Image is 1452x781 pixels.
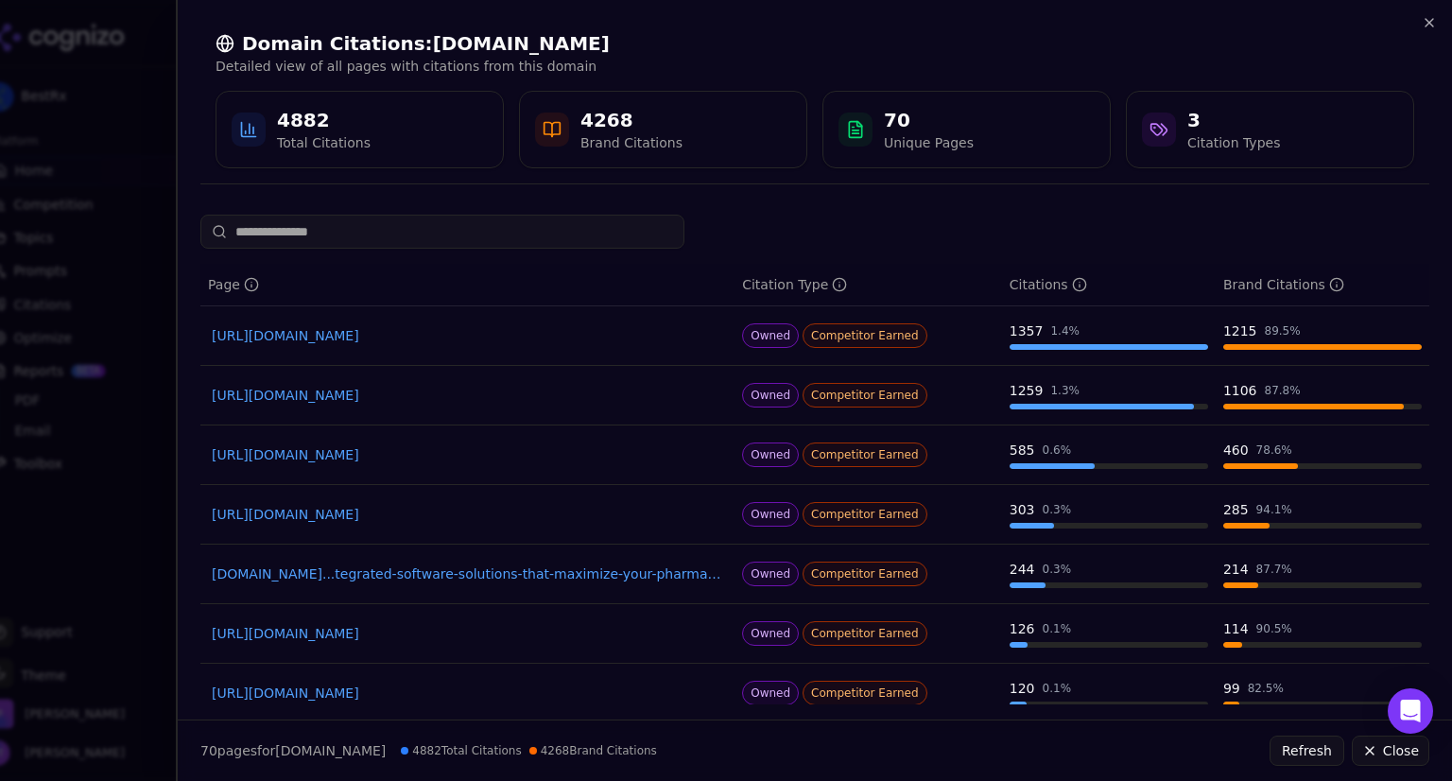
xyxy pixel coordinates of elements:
[1187,107,1280,133] div: 3
[401,743,521,758] span: 4882 Total Citations
[1043,621,1072,636] div: 0.1 %
[803,681,927,705] span: Competitor Earned
[803,383,927,408] span: Competitor Earned
[1265,323,1301,338] div: 89.5 %
[212,684,723,703] a: [URL][DOMAIN_NAME]
[216,57,1414,76] p: Detailed view of all pages with citations from this domain
[1256,621,1292,636] div: 90.5 %
[742,562,799,586] span: Owned
[212,326,723,345] a: [URL][DOMAIN_NAME]
[735,264,1002,306] th: citationTypes
[1043,562,1072,577] div: 0.3 %
[1248,681,1284,696] div: 82.5 %
[1010,381,1044,400] div: 1259
[1043,443,1072,458] div: 0.6 %
[212,624,723,643] a: [URL][DOMAIN_NAME]
[1223,679,1240,698] div: 99
[277,133,371,152] div: Total Citations
[803,502,927,527] span: Competitor Earned
[1352,736,1429,766] button: Close
[803,323,927,348] span: Competitor Earned
[742,383,799,408] span: Owned
[1002,264,1216,306] th: totalCitationCount
[1043,502,1072,517] div: 0.3 %
[1223,500,1249,519] div: 285
[1010,441,1035,460] div: 585
[1010,679,1035,698] div: 120
[742,443,799,467] span: Owned
[1187,133,1280,152] div: Citation Types
[884,133,974,152] div: Unique Pages
[1216,264,1429,306] th: brandCitationCount
[529,743,657,758] span: 4268 Brand Citations
[275,743,386,758] span: [DOMAIN_NAME]
[277,107,371,133] div: 4882
[1223,381,1257,400] div: 1106
[216,30,1414,57] h2: Domain Citations: [DOMAIN_NAME]
[742,323,799,348] span: Owned
[803,621,927,646] span: Competitor Earned
[803,443,927,467] span: Competitor Earned
[1010,619,1035,638] div: 126
[580,107,683,133] div: 4268
[742,681,799,705] span: Owned
[1010,321,1044,340] div: 1357
[742,621,799,646] span: Owned
[1256,443,1292,458] div: 78.6 %
[803,562,927,586] span: Competitor Earned
[1010,560,1035,579] div: 244
[212,505,723,524] a: [URL][DOMAIN_NAME]
[212,386,723,405] a: [URL][DOMAIN_NAME]
[1050,323,1080,338] div: 1.4 %
[742,502,799,527] span: Owned
[208,275,259,294] div: Page
[1223,441,1249,460] div: 460
[1256,562,1292,577] div: 87.7 %
[1256,502,1292,517] div: 94.1 %
[1265,383,1301,398] div: 87.8 %
[200,264,735,306] th: page
[1010,275,1087,294] div: Citations
[200,741,386,760] p: page s for
[1223,275,1344,294] div: Brand Citations
[1043,681,1072,696] div: 0.1 %
[1270,736,1344,766] button: Refresh
[1010,500,1035,519] div: 303
[200,743,217,758] span: 70
[212,564,723,583] a: [DOMAIN_NAME]...tegrated-software-solutions-that-maximize-your-pharmacys-efficiency
[742,275,847,294] div: Citation Type
[212,445,723,464] a: [URL][DOMAIN_NAME]
[1050,383,1080,398] div: 1.3 %
[1223,321,1257,340] div: 1215
[884,107,974,133] div: 70
[1223,619,1249,638] div: 114
[1223,560,1249,579] div: 214
[580,133,683,152] div: Brand Citations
